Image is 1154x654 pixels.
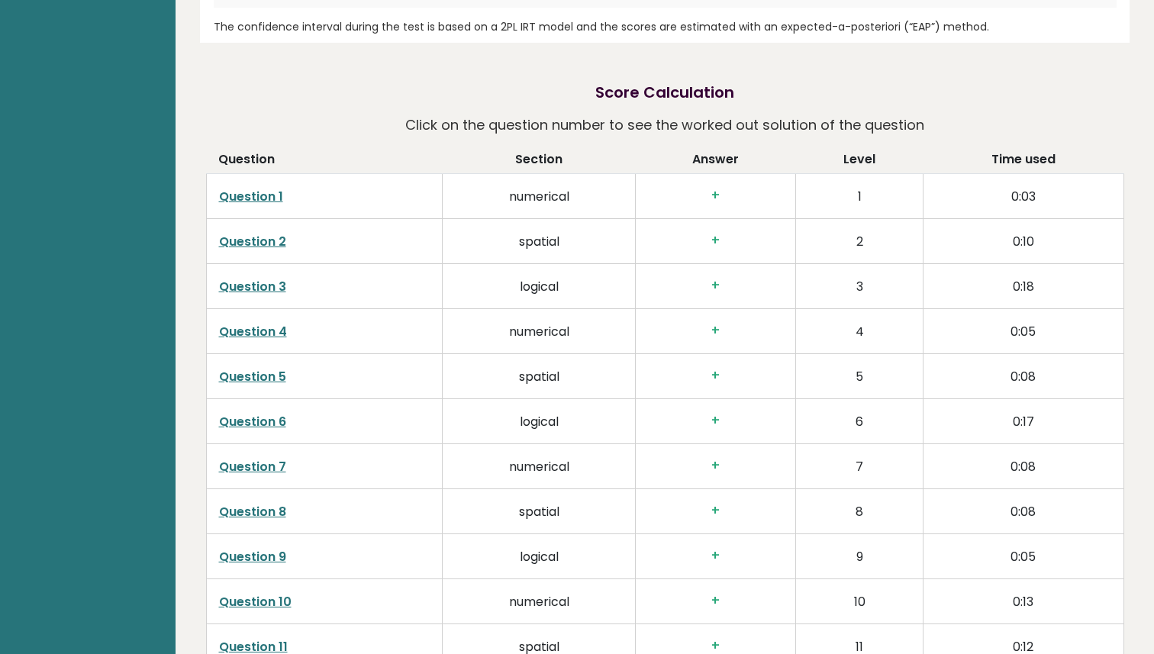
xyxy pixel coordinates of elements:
[796,264,924,309] td: 3
[924,354,1123,399] td: 0:08
[648,233,783,249] h3: +
[796,150,924,174] th: Level
[924,399,1123,444] td: 0:17
[443,489,636,534] td: spatial
[796,354,924,399] td: 5
[219,458,286,475] a: Question 7
[219,413,286,430] a: Question 6
[443,534,636,579] td: logical
[443,354,636,399] td: spatial
[405,111,924,139] p: Click on the question number to see the worked out solution of the question
[219,503,286,520] a: Question 8
[443,219,636,264] td: spatial
[924,219,1123,264] td: 0:10
[219,368,286,385] a: Question 5
[796,534,924,579] td: 9
[796,219,924,264] td: 2
[214,19,1117,35] div: The confidence interval during the test is based on a 2PL IRT model and the scores are estimated ...
[924,579,1123,624] td: 0:13
[219,278,286,295] a: Question 3
[443,150,636,174] th: Section
[219,593,292,611] a: Question 10
[219,188,283,205] a: Question 1
[924,174,1123,219] td: 0:03
[924,150,1123,174] th: Time used
[796,399,924,444] td: 6
[636,150,796,174] th: Answer
[443,399,636,444] td: logical
[443,309,636,354] td: numerical
[648,188,783,204] h3: +
[443,444,636,489] td: numerical
[206,150,443,174] th: Question
[796,174,924,219] td: 1
[648,278,783,294] h3: +
[796,579,924,624] td: 10
[219,323,287,340] a: Question 4
[924,489,1123,534] td: 0:08
[595,81,734,104] h2: Score Calculation
[648,458,783,474] h3: +
[648,503,783,519] h3: +
[924,444,1123,489] td: 0:08
[924,534,1123,579] td: 0:05
[443,579,636,624] td: numerical
[924,264,1123,309] td: 0:18
[648,548,783,564] h3: +
[648,323,783,339] h3: +
[648,593,783,609] h3: +
[796,309,924,354] td: 4
[924,309,1123,354] td: 0:05
[648,413,783,429] h3: +
[443,174,636,219] td: numerical
[219,548,286,565] a: Question 9
[648,368,783,384] h3: +
[443,264,636,309] td: logical
[219,233,286,250] a: Question 2
[796,444,924,489] td: 7
[648,638,783,654] h3: +
[796,489,924,534] td: 8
